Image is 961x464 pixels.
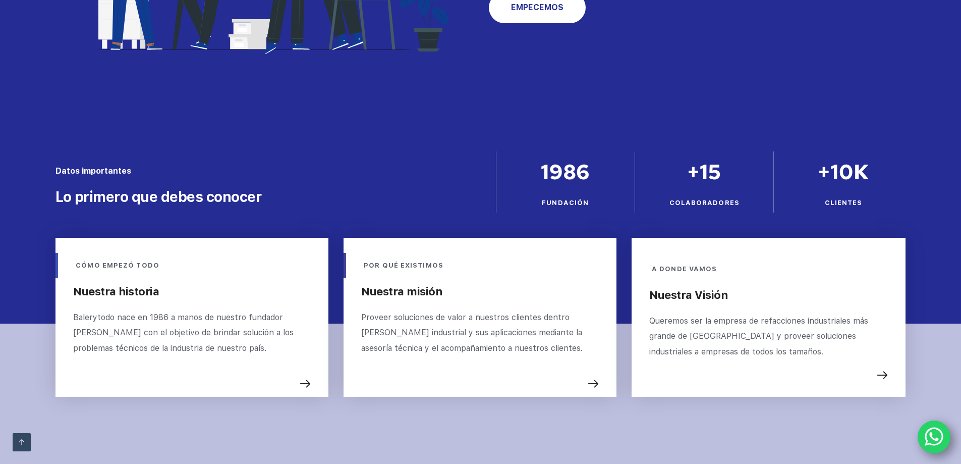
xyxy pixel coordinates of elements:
[542,199,589,207] span: FUNDACIÓN
[73,313,296,353] span: Balerytodo nace en 1986 a manos de nuestro fundador [PERSON_NAME] con el objetivo de brindar solu...
[361,285,442,298] strong: Nuestra misión
[55,166,131,176] span: Datos importantes
[13,433,31,451] a: Ir arriba
[687,158,721,186] span: +15
[73,285,159,298] strong: Nuestra historia
[669,199,740,207] span: COLABORADORES
[361,313,585,353] span: Proveer soluciones de valor a nuestros clientes dentro [PERSON_NAME] industrial y sus aplicacione...
[76,262,159,269] span: CÓMO EMPEZÓ TODO
[649,288,727,301] strong: Nuestra Visión
[511,2,563,14] span: EMPECEMOS
[541,158,590,186] span: 1986
[649,316,871,356] span: Queremos ser la empresa de refacciones industriales más grande de [GEOGRAPHIC_DATA] y proveer sol...
[818,158,869,186] span: +10K
[364,262,443,269] span: POR QUÉ EXISTIMOS
[55,188,261,205] span: Lo primero que debes conocer
[918,421,951,454] a: WhatsApp
[652,265,717,273] span: A DONDE VAMOS
[825,199,863,207] span: CLIENTES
